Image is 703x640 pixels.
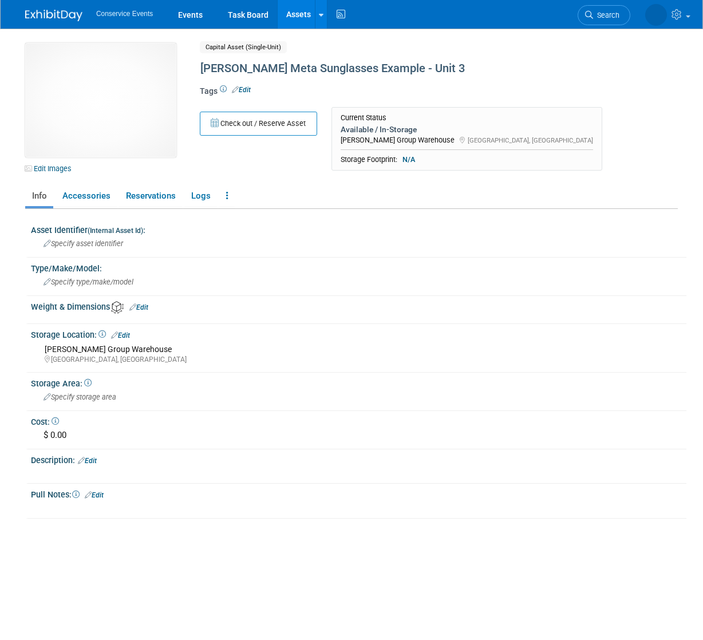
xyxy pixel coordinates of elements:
div: [PERSON_NAME] Meta Sunglasses Example - Unit 3 [196,58,629,79]
div: Available / In-Storage [341,124,593,135]
span: Specify storage area [44,393,116,401]
div: Storage Location: [31,326,686,341]
div: Type/Make/Model: [31,260,686,274]
div: Current Status [341,113,593,123]
span: Specify type/make/model [44,278,133,286]
div: [GEOGRAPHIC_DATA], [GEOGRAPHIC_DATA] [45,355,678,365]
div: Description: [31,452,686,467]
img: ExhibitDay [25,10,82,21]
a: Edit [78,457,97,465]
a: Edit [111,331,130,339]
img: Amiee Griffey [645,4,667,26]
a: Edit [85,491,104,499]
a: Edit Images [25,161,76,176]
img: Asset Weight and Dimensions [111,301,124,314]
div: Storage Footprint: [341,155,593,165]
a: Edit [129,303,148,311]
div: Cost: [31,413,686,428]
span: N/A [399,155,418,165]
button: Check out / Reserve Asset [200,112,317,136]
a: Accessories [56,186,117,206]
span: Specify asset identifier [44,239,123,248]
span: [PERSON_NAME] Group Warehouse [45,345,172,354]
small: (Internal Asset Id) [88,227,143,235]
span: Storage Area: [31,379,92,388]
span: [GEOGRAPHIC_DATA], [GEOGRAPHIC_DATA] [468,136,593,144]
a: Logs [184,186,217,206]
span: Conservice Events [96,10,153,18]
div: Pull Notes: [31,486,686,501]
div: Asset Identifier : [31,222,686,236]
a: Info [25,186,53,206]
div: Weight & Dimensions [31,298,686,314]
a: Edit [232,86,251,94]
img: View Asset Images [25,43,176,157]
span: Capital Asset (Single-Unit) [200,41,287,53]
span: Search [593,11,619,19]
div: $ 0.00 [40,426,678,444]
span: [PERSON_NAME] Group Warehouse [341,136,455,144]
div: Tags [200,85,629,105]
a: Search [578,5,630,25]
a: Reservations [119,186,182,206]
